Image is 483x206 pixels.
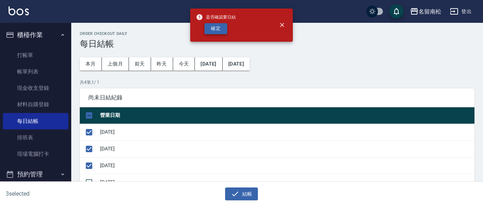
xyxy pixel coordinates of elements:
a: 現場電腦打卡 [3,146,68,162]
p: 共 4 筆, 1 / 1 [80,79,474,86]
button: 預約管理 [3,165,68,184]
td: [DATE] [98,157,474,174]
button: 上個月 [102,57,129,71]
a: 打帳單 [3,47,68,63]
a: 排班表 [3,129,68,146]
h2: Order checkout daily [80,31,474,36]
a: 現金收支登錄 [3,80,68,96]
h3: 每日結帳 [80,39,474,49]
span: 尚未日結紀錄 [88,94,466,101]
button: 本月 [80,57,102,71]
button: 昨天 [151,57,173,71]
a: 每日結帳 [3,113,68,129]
h6: 3 selected [6,189,119,198]
img: Logo [9,6,29,15]
button: 結帳 [225,187,258,201]
button: close [274,17,290,33]
button: [DATE] [223,57,250,71]
button: 登出 [447,5,474,18]
a: 材料自購登錄 [3,96,68,113]
th: 營業日期 [98,107,474,124]
button: 確定 [204,23,227,34]
button: [DATE] [195,57,222,71]
span: 是否確認要日結 [196,14,236,21]
a: 帳單列表 [3,63,68,80]
button: 前天 [129,57,151,71]
button: 今天 [173,57,195,71]
button: 名留南松 [407,4,444,19]
div: 名留南松 [419,7,441,16]
td: [DATE] [98,124,474,140]
td: [DATE] [98,140,474,157]
button: save [389,4,404,19]
td: [DATE] [98,174,474,191]
button: 櫃檯作業 [3,26,68,44]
